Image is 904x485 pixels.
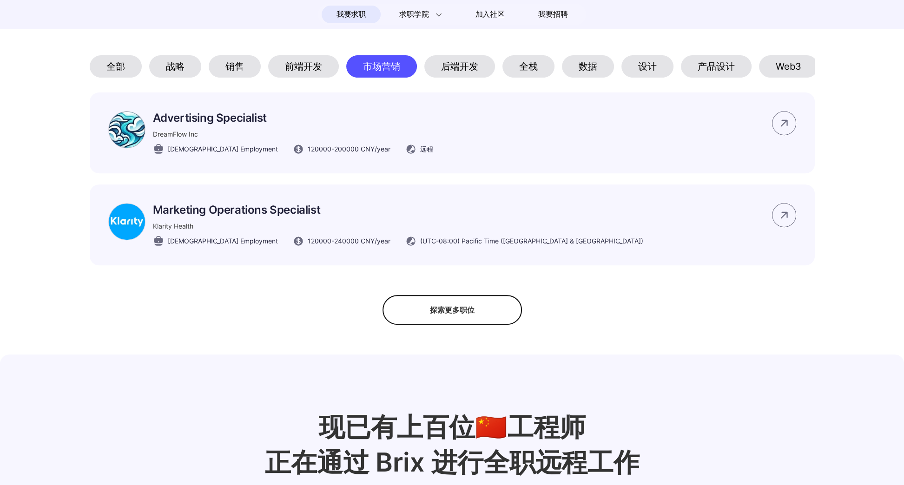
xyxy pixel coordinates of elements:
span: 120000 - 200000 CNY /year [308,144,390,154]
span: 我要招聘 [538,9,567,20]
span: 远程 [420,144,433,154]
span: [DEMOGRAPHIC_DATA] Employment [168,144,278,154]
div: 战略 [149,55,201,78]
div: 全栈 [502,55,554,78]
p: Marketing Operations Specialist [153,203,643,216]
span: DreamFlow Inc [153,130,198,138]
span: [DEMOGRAPHIC_DATA] Employment [168,236,278,246]
span: Klarity Health [153,222,193,230]
div: Web3 [759,55,818,78]
span: 求职学院 [399,9,429,20]
span: 加入社区 [475,7,505,22]
div: 产品设计 [681,55,752,78]
div: 探索更多职位 [383,295,522,325]
div: 市场营销 [346,55,417,78]
div: 后端开发 [424,55,495,78]
span: (UTC-08:00) Pacific Time ([GEOGRAPHIC_DATA] & [GEOGRAPHIC_DATA]) [420,236,643,246]
span: 我要求职 [337,7,366,22]
div: 前端开发 [268,55,339,78]
div: 数据 [562,55,614,78]
div: 设计 [621,55,673,78]
span: 120000 - 240000 CNY /year [308,236,390,246]
p: Advertising Specialist [153,111,433,125]
div: 全部 [90,55,142,78]
div: 销售 [209,55,261,78]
